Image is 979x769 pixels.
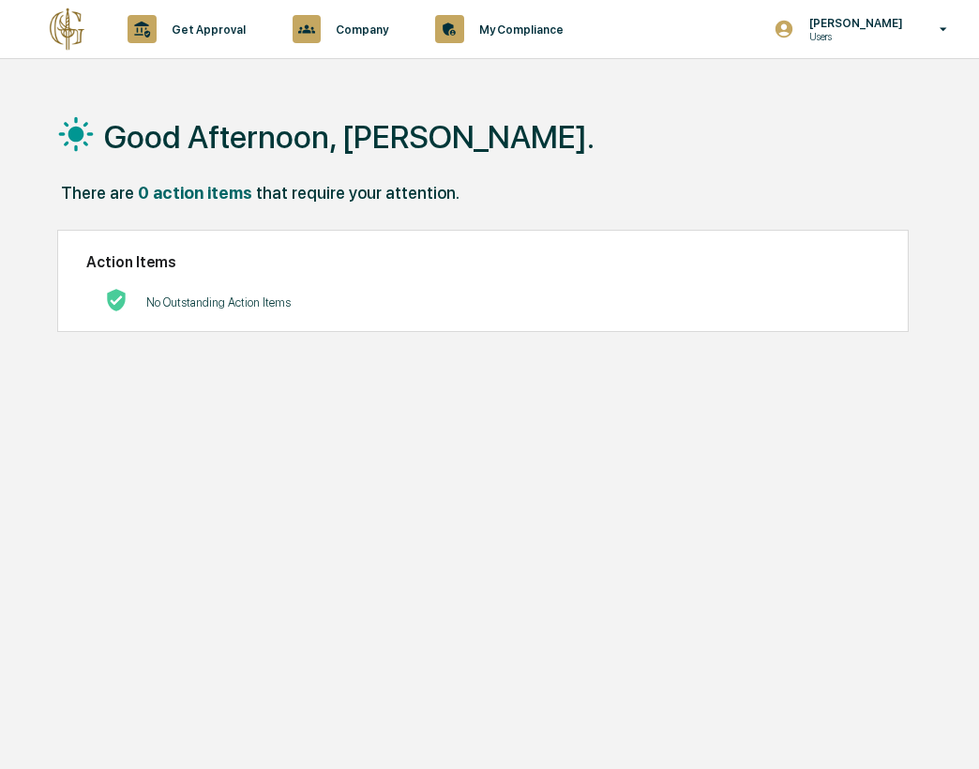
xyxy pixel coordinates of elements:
[45,7,90,52] img: logo
[256,183,459,203] div: that require your attention.
[146,295,291,309] p: No Outstanding Action Items
[157,23,255,37] p: Get Approval
[105,289,128,311] img: No Actions logo
[86,253,880,271] h2: Action Items
[464,23,573,37] p: My Compliance
[794,16,912,30] p: [PERSON_NAME]
[138,183,252,203] div: 0 action items
[104,118,595,156] h1: Good Afternoon, [PERSON_NAME].
[794,30,912,43] p: Users
[321,23,398,37] p: Company
[61,183,134,203] div: There are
